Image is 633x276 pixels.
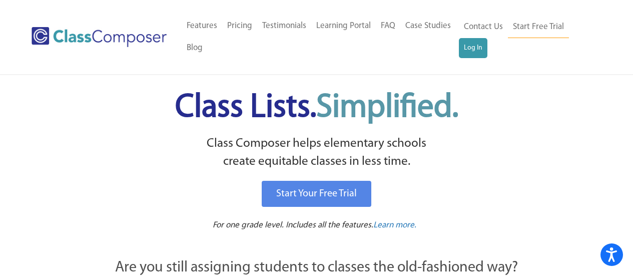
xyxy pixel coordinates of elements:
a: Log In [459,38,487,58]
span: Learn more. [373,221,416,229]
nav: Header Menu [459,16,594,58]
a: Testimonials [257,15,311,37]
a: Learn more. [373,219,416,232]
span: For one grade level. Includes all the features. [213,221,373,229]
span: Class Lists. [175,92,458,124]
span: Simplified. [316,92,458,124]
a: Pricing [222,15,257,37]
a: Learning Portal [311,15,376,37]
a: Features [182,15,222,37]
img: Class Composer [32,27,167,47]
a: Start Free Trial [508,16,569,39]
p: Class Composer helps elementary schools create equitable classes in less time. [60,135,573,171]
a: FAQ [376,15,400,37]
a: Blog [182,37,208,59]
a: Case Studies [400,15,456,37]
a: Start Your Free Trial [262,181,371,207]
nav: Header Menu [182,15,459,59]
a: Contact Us [459,16,508,38]
span: Start Your Free Trial [276,189,357,199]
